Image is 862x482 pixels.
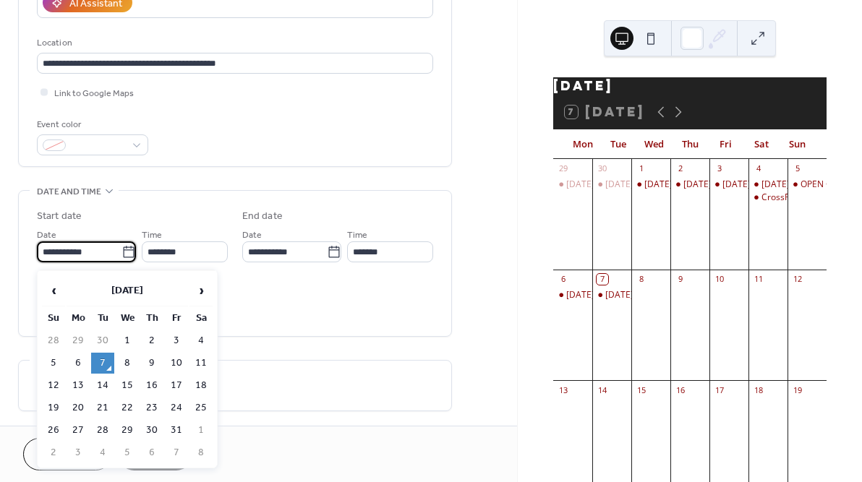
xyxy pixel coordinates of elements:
[116,353,139,374] td: 8
[748,191,788,204] div: CrossFit Kids 10:30 AM
[714,384,725,395] div: 17
[788,178,827,191] div: OPEN GYM 9 AM
[558,384,568,395] div: 13
[140,308,163,329] th: Th
[714,274,725,285] div: 10
[165,353,188,374] td: 10
[140,397,163,418] td: 23
[605,289,633,301] div: [DATE]
[165,330,188,351] td: 3
[140,375,163,396] td: 16
[140,353,163,374] td: 9
[792,163,803,174] div: 5
[165,420,188,441] td: 31
[165,442,188,463] td: 7
[636,384,646,395] div: 15
[67,330,90,351] td: 29
[142,228,162,243] span: Time
[42,442,65,463] td: 2
[189,397,213,418] td: 25
[347,228,367,243] span: Time
[140,442,163,463] td: 6
[37,117,145,132] div: Event color
[23,438,112,470] button: Cancel
[748,178,788,191] div: Saturday 4 Oct
[605,178,633,191] div: [DATE]
[165,375,188,396] td: 17
[636,130,672,159] div: Wed
[140,420,163,441] td: 30
[644,178,673,191] div: [DATE]
[67,375,90,396] td: 13
[42,308,65,329] th: Su
[67,397,90,418] td: 20
[709,178,748,191] div: Friday 3 Oct
[558,274,568,285] div: 6
[743,130,779,159] div: Sat
[37,184,101,199] span: Date and time
[761,178,790,191] div: [DATE]
[67,308,90,329] th: Mo
[140,330,163,351] td: 2
[566,289,594,301] div: [DATE]
[37,35,430,51] div: Location
[592,289,631,301] div: Tuesday 7 Oct
[116,330,139,351] td: 1
[597,274,607,285] div: 7
[67,275,188,306] th: [DATE]
[190,276,212,305] span: ›
[91,375,114,396] td: 14
[597,163,607,174] div: 30
[636,163,646,174] div: 1
[792,274,803,285] div: 12
[553,289,592,301] div: Monday 6 Oct
[670,178,709,191] div: Thursday 2 Oct
[91,420,114,441] td: 28
[116,308,139,329] th: We
[189,375,213,396] td: 18
[683,178,712,191] div: [DATE]
[189,330,213,351] td: 4
[42,420,65,441] td: 26
[753,274,764,285] div: 11
[675,163,686,174] div: 2
[753,163,764,174] div: 4
[566,178,594,191] div: [DATE]
[708,130,743,159] div: Fri
[42,353,65,374] td: 5
[67,420,90,441] td: 27
[714,163,725,174] div: 3
[601,130,636,159] div: Tue
[565,130,600,159] div: Mon
[675,274,686,285] div: 9
[42,397,65,418] td: 19
[91,330,114,351] td: 30
[37,209,82,224] div: Start date
[558,163,568,174] div: 29
[722,178,751,191] div: [DATE]
[42,330,65,351] td: 28
[189,442,213,463] td: 8
[553,77,827,95] div: [DATE]
[242,209,283,224] div: End date
[761,191,853,204] div: CrossFit Kids 10:30 AM
[91,308,114,329] th: Tu
[165,397,188,418] td: 24
[67,442,90,463] td: 3
[116,420,139,441] td: 29
[189,308,213,329] th: Sa
[189,420,213,441] td: 1
[189,353,213,374] td: 11
[597,384,607,395] div: 14
[631,178,670,191] div: Wednesday 1 Oct
[672,130,707,159] div: Thu
[91,442,114,463] td: 4
[792,384,803,395] div: 19
[116,442,139,463] td: 5
[67,353,90,374] td: 6
[42,375,65,396] td: 12
[116,375,139,396] td: 15
[165,308,188,329] th: Fr
[116,397,139,418] td: 22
